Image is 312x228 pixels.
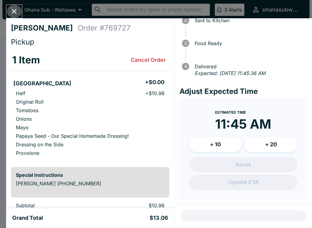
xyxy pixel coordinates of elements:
[195,70,265,76] em: Expected: [DATE] 11:45:36 AM
[128,54,168,66] button: Cancel Order
[106,202,165,208] p: $10.98
[16,116,32,122] p: Onions
[13,80,71,87] h5: [GEOGRAPHIC_DATA]
[78,23,131,33] h4: Order # 769727
[145,79,165,86] h5: + $0.00
[184,41,187,46] text: 3
[215,116,271,132] time: 11:45 AM
[6,5,22,18] button: Close
[244,137,297,152] button: + 20
[192,41,307,46] span: Food Ready
[11,23,78,33] h4: [PERSON_NAME]
[16,172,165,178] h6: Special Instructions
[16,99,44,105] p: Original Roll
[12,54,40,66] h3: 1 Item
[16,107,38,113] p: Tomatoes
[16,141,63,148] p: Dressing on the Side
[16,124,29,130] p: Mayo
[184,18,187,23] text: 2
[16,150,39,156] p: Provolone
[11,49,169,162] table: orders table
[189,137,242,152] button: + 10
[16,180,165,187] p: [PERSON_NAME] [PHONE_NUMBER]
[192,18,307,23] span: Sent to Kitchen
[16,202,96,208] p: Subtotal
[150,214,168,222] h5: $13.06
[192,64,307,69] span: Delivered
[184,64,187,69] text: 4
[179,87,307,96] h4: Adjust Expected Time
[16,133,129,139] p: Papaya Seed - Our Special Homemade Dressing!
[215,110,246,115] span: Estimated Time
[16,90,25,96] p: Half
[11,37,34,46] span: Pickup
[145,90,165,96] p: + $10.98
[12,214,43,222] h5: Grand Total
